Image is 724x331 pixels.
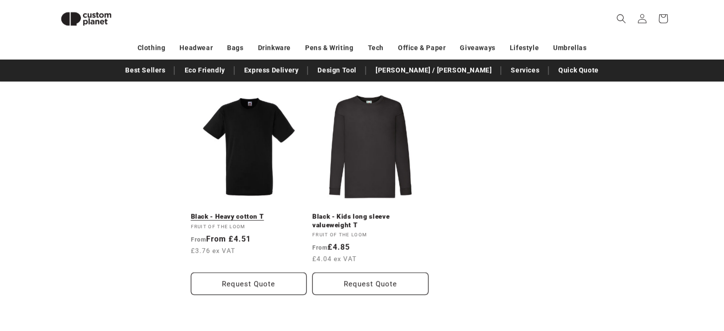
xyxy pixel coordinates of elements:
[179,40,213,56] a: Headwear
[138,40,166,56] a: Clothing
[120,62,170,79] a: Best Sellers
[227,40,243,56] a: Bags
[191,272,307,295] button: Request Quote
[460,40,495,56] a: Giveaways
[53,4,119,34] img: Custom Planet
[258,40,291,56] a: Drinkware
[554,62,604,79] a: Quick Quote
[553,40,586,56] a: Umbrellas
[398,40,446,56] a: Office & Paper
[312,272,428,295] button: Request Quote
[506,62,544,79] a: Services
[611,8,632,29] summary: Search
[313,62,361,79] a: Design Tool
[371,62,496,79] a: [PERSON_NAME] / [PERSON_NAME]
[367,40,383,56] a: Tech
[305,40,353,56] a: Pens & Writing
[510,40,539,56] a: Lifestyle
[239,62,304,79] a: Express Delivery
[565,228,724,331] iframe: Chat Widget
[191,212,307,221] a: Black - Heavy cotton T
[312,212,428,229] a: Black - Kids long sleeve valueweight T
[179,62,229,79] a: Eco Friendly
